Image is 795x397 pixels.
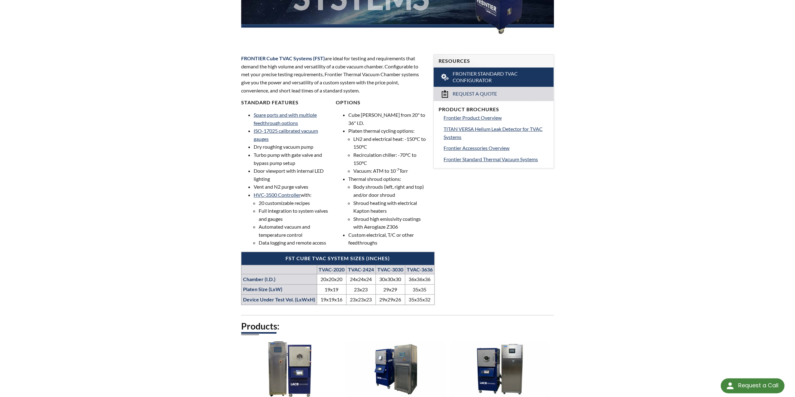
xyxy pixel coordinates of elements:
[444,115,502,121] span: Frontier Product Overview
[444,156,538,162] span: Frontier Standard Thermal Vacuum Systems
[375,295,405,305] td: 29x29x26
[241,99,331,106] h4: Standard Features
[348,231,426,247] li: Custom electrical, T/C or other feedthroughs
[241,284,317,295] th: Platen Size (LxW)
[434,87,554,101] a: Request a Quote
[254,183,331,191] li: Vent and N2 purge valves
[444,155,549,163] a: Frontier Standard Thermal Vacuum Systems
[254,191,331,247] li: with:
[241,295,317,305] th: Device Under Test Vol. (LxWxH)
[259,199,331,207] li: 20 customizable recipes
[254,112,317,126] a: Spare ports and with multiple feedthrough options
[405,295,434,305] td: 35x35x32
[434,67,554,87] a: Frontier Standard TVAC Configurator
[725,381,735,391] img: round button
[375,274,405,285] td: 30x30x30
[444,145,509,151] span: Frontier Accessories Overview
[396,167,399,172] sup: -7
[444,125,549,141] a: TITAN VERSA Helium Leak Detector for TVAC Systems
[317,274,346,285] td: 20x20x20
[348,175,426,231] li: Thermal shroud options:
[254,167,331,183] li: Door viewport with internal LED lighting
[259,207,331,223] li: Full integration to system valves and gauges
[254,151,331,167] li: Turbo pump with gate valve and bypass pump setup
[444,144,549,152] a: Frontier Accessories Overview
[336,99,426,106] h4: Options
[405,274,434,285] td: 36x36x36
[346,284,375,295] td: 23x23
[353,183,426,199] li: Body shrouds (left, right and top) and/or door shroud
[453,91,497,97] span: Request a Quote
[353,215,426,231] li: Shroud high emissivity coatings with Aeroglaze Z306
[254,143,331,151] li: Dry roughing vacuum pump
[254,192,301,198] a: HVC-3500 Controller
[241,55,325,61] span: FRONTIER Cube TVAC Systems (FST)
[375,265,405,274] th: TVAC-3030
[721,378,784,393] div: Request a Call
[317,284,346,295] td: 19x19
[444,114,549,122] a: Frontier Product Overview
[353,167,426,175] li: Vacuum: ATM to 10 Torr
[317,295,346,305] td: 19x19x16
[346,265,375,274] th: TVAC-2424
[241,54,426,94] p: are ideal for testing and requirements that demand the high volume and versatility of a cube vacu...
[353,151,426,167] li: Recirculation chiller: -70°C to 150°C
[405,265,434,274] th: TVAC-3636
[353,135,426,151] li: LN2 and electrical heat: -150°C to 150°C
[439,106,549,113] h4: Product Brochures
[375,284,405,295] td: 29x29
[738,378,778,393] div: Request a Call
[241,274,317,285] th: Chamber (I.D.)
[259,223,331,239] li: Automated vacuum and temperature control
[348,127,426,175] li: Platen thermal cycling options:
[241,320,554,332] h2: Products:
[453,71,537,84] span: Frontier Standard TVAC Configurator
[444,126,543,140] span: TITAN VERSA Helium Leak Detector for TVAC Systems
[259,239,331,247] li: Data logging and remote access
[353,199,426,215] li: Shroud heating with electrical Kapton heaters
[348,111,426,127] li: Cube [PERSON_NAME] from 20" to 36" I.D.
[317,265,346,274] th: TVAC-2020
[346,274,375,285] td: 24x24x24
[245,255,431,262] h4: FST Cube TVAC System Sizes (inches)
[254,128,318,142] a: ISO-17025 calibrated vacuum gauges
[346,295,375,305] td: 23x23x23
[439,58,549,64] h4: Resources
[405,284,434,295] td: 35x35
